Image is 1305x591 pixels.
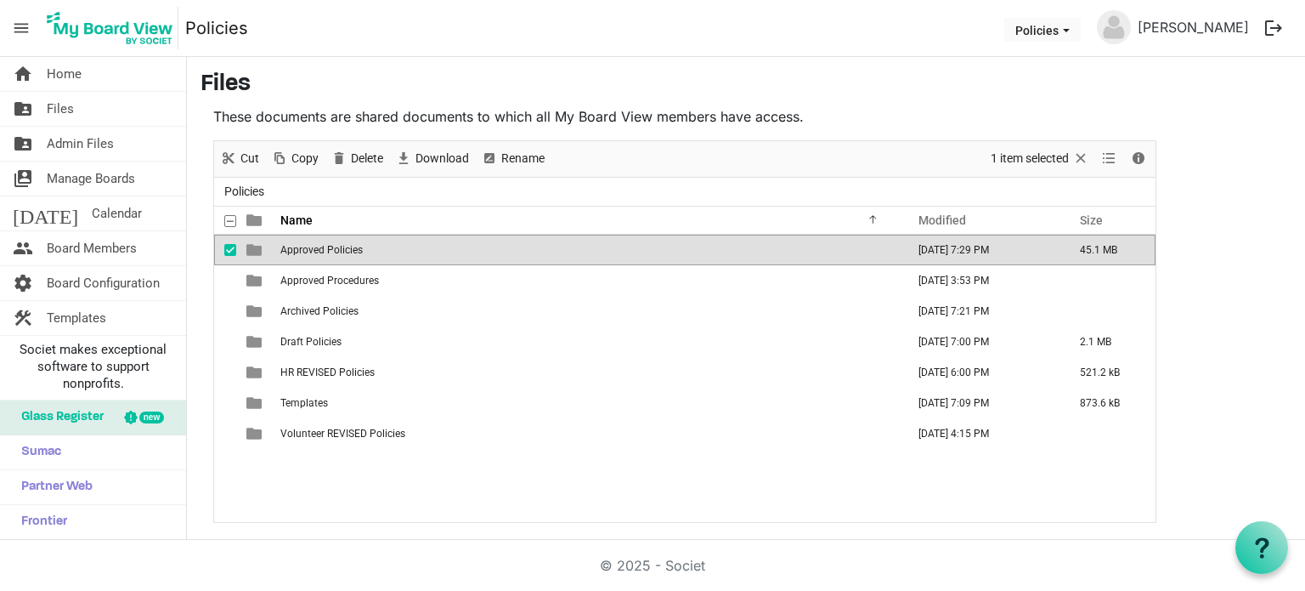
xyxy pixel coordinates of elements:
[5,12,37,44] span: menu
[280,305,359,317] span: Archived Policies
[42,7,185,49] a: My Board View Logo
[92,196,142,230] span: Calendar
[478,148,548,169] button: Rename
[901,296,1062,327] td: March 13, 2023 7:21 PM column header Modified
[214,235,236,265] td: checkbox
[275,327,901,357] td: Draft Policies is template cell column header Name
[1004,18,1081,42] button: Policies dropdownbutton
[13,401,104,435] span: Glass Register
[47,92,74,126] span: Files
[213,106,1156,127] p: These documents are shared documents to which all My Board View members have access.
[47,266,160,300] span: Board Configuration
[1099,148,1119,169] button: View dropdownbutton
[42,7,178,49] img: My Board View Logo
[290,148,320,169] span: Copy
[901,357,1062,388] td: March 15, 2024 6:00 PM column header Modified
[214,418,236,449] td: checkbox
[275,235,901,265] td: Approved Policies is template cell column header Name
[280,397,328,409] span: Templates
[13,162,33,196] span: switch_account
[13,470,93,504] span: Partner Web
[214,265,236,296] td: checkbox
[217,148,263,169] button: Cut
[275,265,901,296] td: Approved Procedures is template cell column header Name
[393,148,472,169] button: Download
[1131,10,1256,44] a: [PERSON_NAME]
[1062,418,1155,449] td: is template cell column header Size
[47,162,135,196] span: Manage Boards
[13,231,33,265] span: people
[280,428,405,440] span: Volunteer REVISED Policies
[280,275,379,287] span: Approved Procedures
[185,11,248,45] a: Policies
[275,357,901,388] td: HR REVISED Policies is template cell column header Name
[1062,357,1155,388] td: 521.2 kB is template cell column header Size
[389,141,475,177] div: Download
[214,141,265,177] div: Cut
[236,296,275,327] td: is template cell column header type
[475,141,551,177] div: Rename
[901,235,1062,265] td: January 09, 2025 7:29 PM column header Modified
[236,327,275,357] td: is template cell column header type
[275,418,901,449] td: Volunteer REVISED Policies is template cell column header Name
[500,148,546,169] span: Rename
[214,388,236,418] td: checkbox
[47,231,137,265] span: Board Members
[139,412,164,423] div: new
[901,265,1062,296] td: March 18, 2024 3:53 PM column header Modified
[13,505,67,539] span: Frontier
[600,557,705,574] a: © 2025 - Societ
[13,435,61,469] span: Sumac
[13,301,33,335] span: construction
[275,296,901,327] td: Archived Policies is template cell column header Name
[918,213,966,227] span: Modified
[1097,10,1131,44] img: no-profile-picture.svg
[1062,296,1155,327] td: is template cell column header Size
[1080,213,1103,227] span: Size
[275,388,901,418] td: Templates is template cell column header Name
[1062,388,1155,418] td: 873.6 kB is template cell column header Size
[13,127,33,161] span: folder_shared
[221,181,268,202] span: Policies
[325,141,389,177] div: Delete
[414,148,471,169] span: Download
[47,57,82,91] span: Home
[280,244,363,256] span: Approved Policies
[47,301,106,335] span: Templates
[280,213,313,227] span: Name
[47,127,114,161] span: Admin Files
[236,388,275,418] td: is template cell column header type
[1124,141,1153,177] div: Details
[328,148,387,169] button: Delete
[1095,141,1124,177] div: View
[13,266,33,300] span: settings
[214,357,236,388] td: checkbox
[236,265,275,296] td: is template cell column header type
[280,367,375,378] span: HR REVISED Policies
[239,148,261,169] span: Cut
[201,71,1291,99] h3: Files
[13,196,78,230] span: [DATE]
[13,57,33,91] span: home
[901,418,1062,449] td: March 20, 2024 4:15 PM column header Modified
[1062,235,1155,265] td: 45.1 MB is template cell column header Size
[236,418,275,449] td: is template cell column header type
[985,141,1095,177] div: Clear selection
[1256,10,1291,46] button: logout
[265,141,325,177] div: Copy
[901,327,1062,357] td: March 13, 2023 7:00 PM column header Modified
[214,327,236,357] td: checkbox
[989,148,1071,169] span: 1 item selected
[268,148,322,169] button: Copy
[988,148,1093,169] button: Selection
[1062,327,1155,357] td: 2.1 MB is template cell column header Size
[901,388,1062,418] td: March 20, 2024 7:09 PM column header Modified
[349,148,385,169] span: Delete
[1127,148,1150,169] button: Details
[236,357,275,388] td: is template cell column header type
[13,92,33,126] span: folder_shared
[8,341,178,392] span: Societ makes exceptional software to support nonprofits.
[214,296,236,327] td: checkbox
[1062,265,1155,296] td: is template cell column header Size
[236,235,275,265] td: is template cell column header type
